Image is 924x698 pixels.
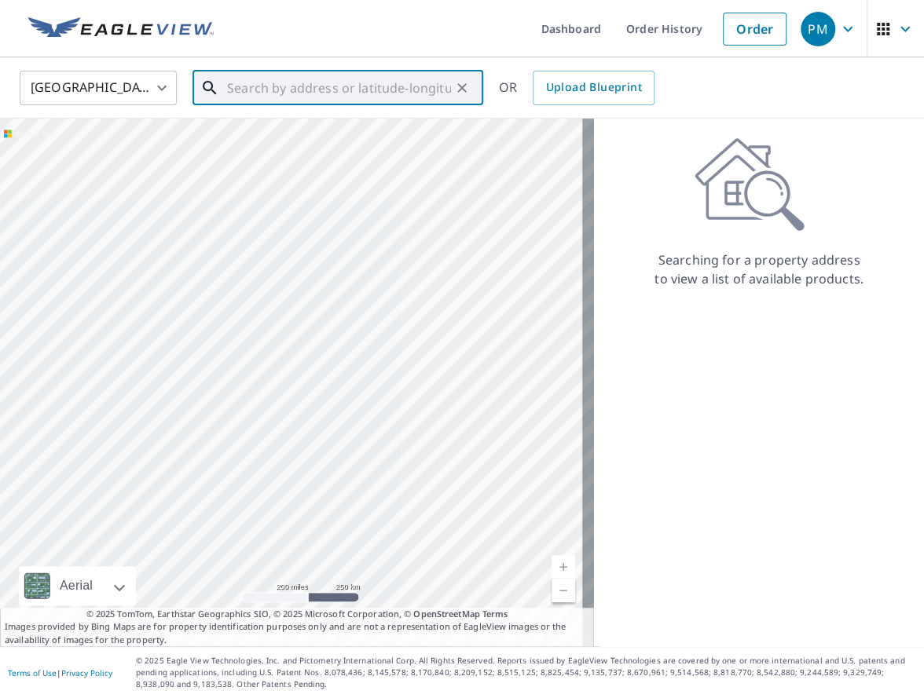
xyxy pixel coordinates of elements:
[55,566,97,605] div: Aerial
[86,608,508,621] span: © 2025 TomTom, Earthstar Geographics SIO, © 2025 Microsoft Corporation, ©
[552,579,575,602] a: Current Level 5, Zoom Out
[19,566,136,605] div: Aerial
[654,250,864,288] p: Searching for a property address to view a list of available products.
[499,71,654,105] div: OR
[451,77,473,99] button: Clear
[136,655,916,690] p: © 2025 Eagle View Technologies, Inc. and Pictometry International Corp. All Rights Reserved. Repo...
[413,608,479,619] a: OpenStreetMap
[20,66,177,110] div: [GEOGRAPHIC_DATA]
[723,13,786,46] a: Order
[8,667,57,678] a: Terms of Use
[533,71,654,105] a: Upload Blueprint
[8,668,112,678] p: |
[61,667,112,678] a: Privacy Policy
[801,12,835,46] div: PM
[482,608,508,619] a: Terms
[28,17,214,41] img: EV Logo
[545,78,641,97] span: Upload Blueprint
[227,66,451,110] input: Search by address or latitude-longitude
[552,555,575,579] a: Current Level 5, Zoom In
